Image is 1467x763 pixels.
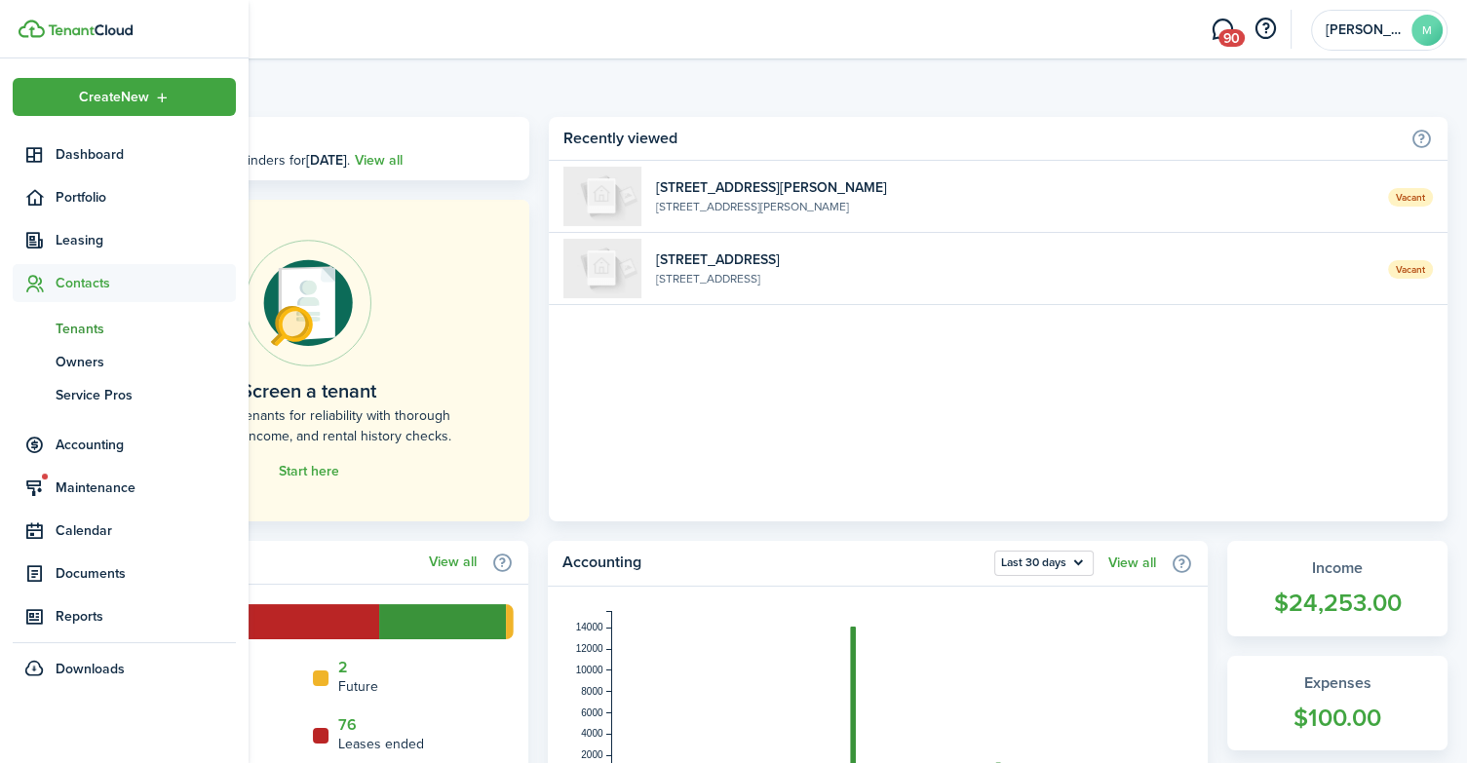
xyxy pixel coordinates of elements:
home-widget-title: Lease funnel [102,551,419,574]
a: Tenants [13,312,236,345]
widget-list-item-description: [STREET_ADDRESS][PERSON_NAME] [656,198,1373,215]
img: TenantCloud [19,19,45,38]
h3: [DATE], [DATE] [141,127,515,151]
button: Last 30 days [994,551,1094,576]
span: Calendar [56,520,236,541]
span: Documents [56,563,236,584]
span: Monica [1326,23,1404,37]
a: Income$24,253.00 [1227,541,1448,636]
a: Dashboard [13,135,236,173]
a: View all [355,150,403,171]
span: Reports [56,606,236,627]
button: Open resource center [1249,13,1282,46]
tspan: 8000 [581,686,603,697]
tspan: 12000 [575,643,602,654]
span: Owners [56,352,236,372]
widget-stats-count: $100.00 [1247,700,1428,737]
a: Reports [13,597,236,635]
tspan: 10000 [575,665,602,675]
span: Contacts [56,273,236,293]
home-widget-title: Leases ended [338,734,424,754]
home-placeholder-description: Check your tenants for reliability with thorough background, income, and rental history checks. [132,405,485,446]
button: Open menu [13,78,236,116]
a: View all [1108,555,1156,571]
span: 90 [1218,29,1245,47]
a: View all [429,554,477,570]
avatar-text: M [1411,15,1443,46]
widget-list-item-title: [STREET_ADDRESS] [656,249,1373,270]
widget-stats-title: Expenses [1247,671,1428,695]
widget-list-item-description: [STREET_ADDRESS] [656,270,1373,287]
tspan: 2000 [581,749,603,760]
span: Tenants [56,319,236,339]
a: Messaging [1204,5,1241,55]
tspan: 14000 [575,622,602,632]
widget-list-item-title: [STREET_ADDRESS][PERSON_NAME] [656,177,1373,198]
a: 2 [338,659,348,676]
tspan: 6000 [581,707,603,718]
img: 1 [563,239,641,298]
a: Start here [278,464,338,479]
widget-stats-title: Income [1247,556,1428,580]
home-widget-title: Recently viewed [563,127,1401,150]
img: TenantCloud [48,24,133,36]
home-widget-title: Future [338,676,378,697]
a: 76 [338,716,357,734]
tspan: 4000 [581,728,603,739]
home-placeholder-title: Screen a tenant [241,376,376,405]
span: Vacant [1388,188,1433,207]
a: Owners [13,345,236,378]
a: Service Pros [13,378,236,411]
span: Create New [79,91,149,104]
img: 1 [563,167,641,226]
home-widget-title: Accounting [562,551,985,576]
button: Open menu [994,551,1094,576]
b: [DATE] [306,150,347,171]
img: Online payments [245,240,371,366]
span: Maintenance [56,477,236,498]
span: Vacant [1388,260,1433,279]
widget-stats-count: $24,253.00 [1247,585,1428,622]
span: Dashboard [56,144,236,165]
span: Accounting [56,435,236,455]
span: Portfolio [56,187,236,208]
span: Service Pros [56,385,236,405]
span: Leasing [56,230,236,250]
span: Downloads [56,659,125,679]
a: Expenses$100.00 [1227,656,1448,751]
